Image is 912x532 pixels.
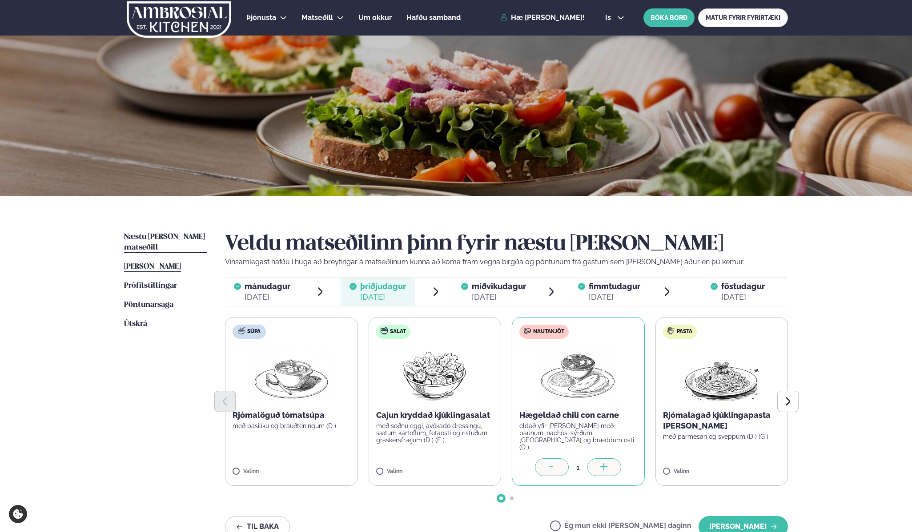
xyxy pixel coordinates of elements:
button: is [598,14,631,21]
span: föstudagur [721,282,765,291]
img: Soup.png [252,346,330,403]
h2: Veldu matseðilinn þinn fyrir næstu [PERSON_NAME] [225,232,788,257]
div: [DATE] [360,292,406,302]
span: Um okkur [358,13,392,22]
span: Næstu [PERSON_NAME] matseðill [124,233,205,251]
button: BÓKA BORÐ [643,8,695,27]
span: Go to slide 2 [510,496,514,500]
span: fimmtudagur [589,282,640,291]
img: beef.svg [524,327,531,334]
a: Næstu [PERSON_NAME] matseðill [124,232,207,253]
button: Previous slide [214,391,236,412]
img: salad.svg [381,327,388,334]
img: logo [126,1,232,38]
span: Go to slide 1 [499,496,503,500]
a: Prófílstillingar [124,281,177,291]
a: Hafðu samband [406,12,461,23]
span: Þjónusta [246,13,276,22]
span: Salat [390,328,406,335]
span: Pöntunarsaga [124,301,173,309]
p: eldað yfir [PERSON_NAME] með baunum, nachos, sýrðum [GEOGRAPHIC_DATA] og bræddum osti (D ) [519,422,637,451]
p: Cajun kryddað kjúklingasalat [376,410,494,421]
span: Prófílstillingar [124,282,177,290]
span: Súpa [247,328,261,335]
img: pasta.svg [667,327,675,334]
a: Matseðill [301,12,333,23]
p: Hægeldað chili con carne [519,410,637,421]
span: mánudagur [245,282,290,291]
div: [DATE] [245,292,290,302]
a: Cookie settings [9,505,27,523]
p: Rjómalöguð tómatsúpa [233,410,350,421]
img: Salad.png [395,346,474,403]
span: miðvikudagur [472,282,526,291]
div: 1 [569,462,587,472]
a: Um okkur [358,12,392,23]
a: Hæ [PERSON_NAME]! [500,14,585,22]
p: með parmesan og sveppum (D ) (G ) [663,433,781,440]
a: Pöntunarsaga [124,300,173,310]
div: [DATE] [589,292,640,302]
img: Curry-Rice-Naan.png [539,346,617,403]
a: Þjónusta [246,12,276,23]
span: Pasta [677,328,692,335]
span: Hafðu samband [406,13,461,22]
div: [DATE] [721,292,765,302]
button: Next slide [777,391,799,412]
p: Rjómalagað kjúklingapasta [PERSON_NAME] [663,410,781,431]
a: MATUR FYRIR FYRIRTÆKI [698,8,788,27]
p: með basilíku og brauðteningum (D ) [233,422,350,429]
p: með soðnu eggi, avókadó dressingu, sætum kartöflum, fetaosti og ristuðum graskersfræjum (D ) (E ) [376,422,494,444]
img: Spagetti.png [683,346,761,403]
p: Vinsamlegast hafðu í huga að breytingar á matseðlinum kunna að koma fram vegna birgða og pöntunum... [225,257,788,267]
a: [PERSON_NAME] [124,262,181,272]
span: Matseðill [301,13,333,22]
span: Nautakjöt [533,328,564,335]
img: soup.svg [238,327,245,334]
span: Útskrá [124,320,147,328]
div: [DATE] [472,292,526,302]
a: Útskrá [124,319,147,330]
span: is [605,14,614,21]
span: [PERSON_NAME] [124,263,181,270]
span: þriðjudagur [360,282,406,291]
